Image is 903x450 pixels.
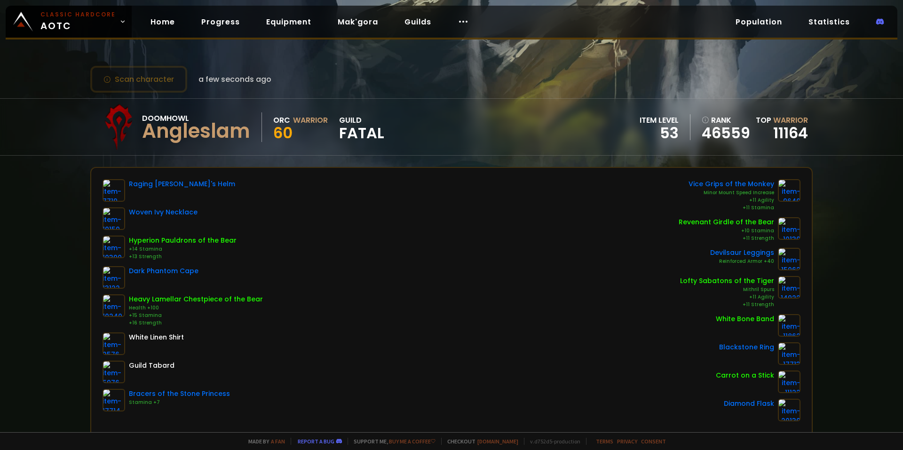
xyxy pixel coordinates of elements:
[243,438,285,445] span: Made by
[679,217,774,227] div: Revenant Girdle of the Bear
[441,438,518,445] span: Checkout
[716,314,774,324] div: White Bone Band
[719,342,774,352] div: Blackstone Ring
[129,332,184,342] div: White Linen Shirt
[40,10,116,33] span: AOTC
[142,124,250,138] div: Angleslam
[339,114,384,140] div: guild
[716,371,774,380] div: Carrot on a Stick
[778,179,800,202] img: item-9640
[596,438,613,445] a: Terms
[640,114,679,126] div: item level
[103,266,125,289] img: item-13122
[524,438,580,445] span: v. d752d5 - production
[259,12,319,32] a: Equipment
[339,126,384,140] span: Fatal
[773,122,808,143] a: 11164
[129,312,263,319] div: +15 Stamina
[293,114,328,126] div: Warrior
[129,361,174,371] div: Guild Tabard
[773,115,808,126] span: Warrior
[143,12,182,32] a: Home
[129,319,263,327] div: +16 Strength
[103,361,125,383] img: item-5976
[103,236,125,258] img: item-10390
[129,236,237,245] div: Hyperion Pauldrons of the Bear
[728,12,790,32] a: Population
[778,342,800,365] img: item-17713
[129,245,237,253] div: +14 Stamina
[617,438,637,445] a: Privacy
[689,204,774,212] div: +11 Stamina
[679,235,774,242] div: +11 Strength
[724,399,774,409] div: Diamond Flask
[129,179,235,189] div: Raging [PERSON_NAME]'s Helm
[778,248,800,270] img: item-15062
[103,179,125,202] img: item-7719
[680,286,774,293] div: Mithril Spurs
[756,114,808,126] div: Top
[778,399,800,421] img: item-20130
[298,438,334,445] a: Report a bug
[6,6,132,38] a: Classic HardcoreAOTC
[273,114,290,126] div: Orc
[710,248,774,258] div: Devilsaur Leggings
[389,438,436,445] a: Buy me a coffee
[129,304,263,312] div: Health +100
[702,114,750,126] div: rank
[679,227,774,235] div: +10 Stamina
[103,389,125,411] img: item-17714
[330,12,386,32] a: Mak'gora
[778,314,800,337] img: item-11862
[129,207,198,217] div: Woven Ivy Necklace
[710,258,774,265] div: Reinforced Armor +40
[680,276,774,286] div: Lofty Sabatons of the Tiger
[702,126,750,140] a: 46559
[689,197,774,204] div: +11 Agility
[198,73,271,85] span: a few seconds ago
[689,179,774,189] div: Vice Grips of the Monkey
[40,10,116,19] small: Classic Hardcore
[680,293,774,301] div: +11 Agility
[103,207,125,230] img: item-19159
[129,399,230,406] div: Stamina +7
[103,332,125,355] img: item-2576
[129,253,237,261] div: +13 Strength
[129,266,198,276] div: Dark Phantom Cape
[680,301,774,308] div: +11 Strength
[397,12,439,32] a: Guilds
[778,371,800,393] img: item-11122
[477,438,518,445] a: [DOMAIN_NAME]
[129,389,230,399] div: Bracers of the Stone Princess
[103,294,125,317] img: item-10240
[778,276,800,299] img: item-14922
[778,217,800,240] img: item-10130
[271,438,285,445] a: a fan
[273,122,293,143] span: 60
[194,12,247,32] a: Progress
[142,112,250,124] div: Doomhowl
[129,294,263,304] div: Heavy Lamellar Chestpiece of the Bear
[90,66,187,93] button: Scan character
[801,12,857,32] a: Statistics
[641,438,666,445] a: Consent
[348,438,436,445] span: Support me,
[640,126,679,140] div: 53
[689,189,774,197] div: Minor Mount Speed Increase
